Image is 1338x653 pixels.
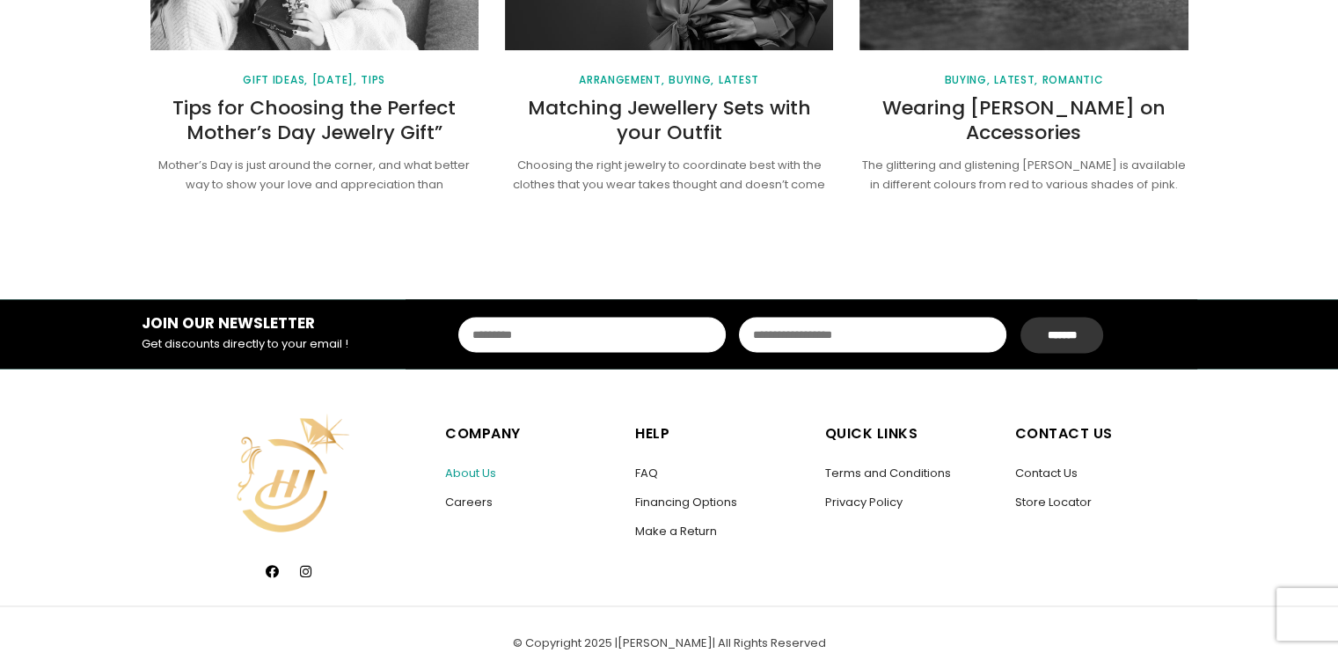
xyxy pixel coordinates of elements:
a: Store Locator [1015,494,1092,510]
a: Financing Options [635,494,737,510]
p: Get discounts directly to your email ! [142,334,383,355]
a: Latest [994,75,1038,85]
h5: Company [445,422,618,446]
h5: Help [635,422,808,446]
a: Latest [719,75,759,85]
h5: Contact Us [1015,422,1188,446]
p: The glittering and glistening [PERSON_NAME] is available in different colours from red to various... [859,156,1188,196]
a: Gift Ideas [243,75,308,85]
a: buying [944,75,990,85]
a: Tips for Choosing the Perfect Mother’s Day Jewelry Gift” [172,94,456,147]
p: Mother’s Day is just around the corner, and what better way to show your love and appreciation than [150,156,479,196]
a: Tips [361,75,385,85]
a: Privacy Policy [825,494,903,510]
p: Choosing the right jewelry to coordinate best with the clothes that you wear takes thought and do... [505,156,833,196]
a: Wearing [PERSON_NAME] on Accessories [882,94,1166,147]
img: HJiconWeb-05 [219,404,358,543]
a: Contact Us [1015,465,1078,481]
a: [PERSON_NAME] [618,635,713,651]
h5: Quick Links [825,422,998,446]
a: Terms and Conditions [825,465,951,481]
a: Make a Return [635,523,717,539]
a: [DATE] [312,75,357,85]
a: Romantic [1042,75,1104,85]
a: buying [669,75,714,85]
a: FAQ [635,465,658,481]
a: Matching Jewellery Sets with your Outfit [527,94,810,147]
a: arrangement [579,75,664,85]
a: Careers [445,494,493,510]
strong: JOIN OUR NEWSLETTER [142,312,315,334]
a: About Us [445,465,496,481]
